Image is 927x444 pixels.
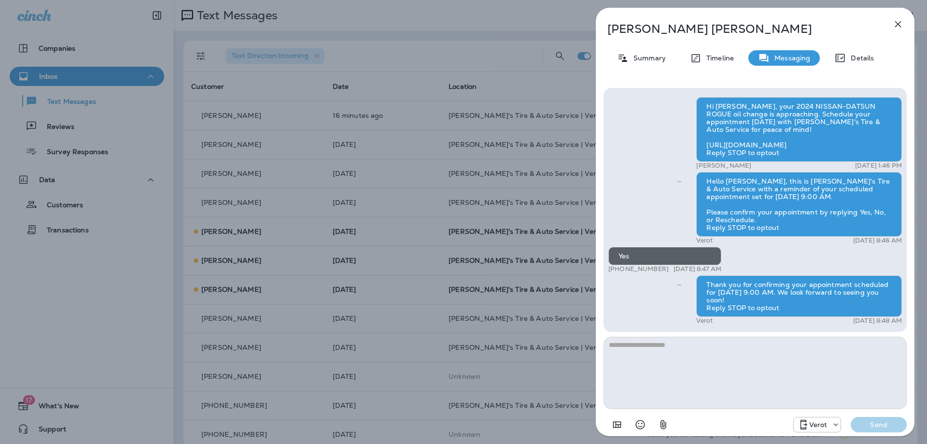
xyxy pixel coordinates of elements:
[677,280,682,288] span: Sent
[696,275,902,317] div: Thank you for confirming your appointment scheduled for [DATE] 9:00 AM. We look forward to seeing...
[607,22,871,36] p: [PERSON_NAME] [PERSON_NAME]
[631,415,650,434] button: Select an emoji
[696,317,713,325] p: Verot
[696,237,713,244] p: Verot
[770,54,810,62] p: Messaging
[674,265,721,273] p: [DATE] 8:47 AM
[607,415,627,434] button: Add in a premade template
[809,421,828,429] p: Verot
[696,97,902,162] div: Hi [PERSON_NAME], your 2024 NISSAN-DATSUN ROGUE oil change is approaching. Schedule your appointm...
[853,237,902,244] p: [DATE] 8:46 AM
[677,176,682,185] span: Sent
[608,247,721,265] div: Yes
[853,317,902,325] p: [DATE] 8:48 AM
[855,162,902,170] p: [DATE] 1:46 PM
[629,54,666,62] p: Summary
[794,419,841,430] div: +1 (337) 354-0003
[696,162,751,170] p: [PERSON_NAME]
[846,54,874,62] p: Details
[696,172,902,237] div: Hello [PERSON_NAME], this is [PERSON_NAME]'s Tire & Auto Service with a reminder of your schedule...
[702,54,734,62] p: Timeline
[608,265,669,273] p: [PHONE_NUMBER]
